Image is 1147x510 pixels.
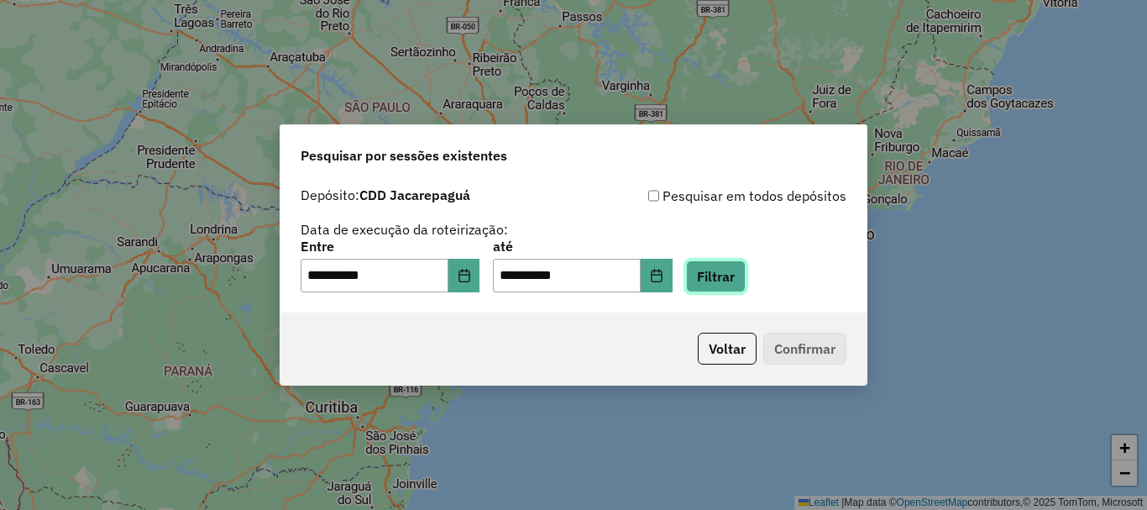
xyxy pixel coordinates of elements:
[573,186,846,206] div: Pesquisar em todos depósitos
[301,185,470,205] label: Depósito:
[698,333,757,365] button: Voltar
[686,260,746,292] button: Filtrar
[448,259,480,292] button: Choose Date
[301,145,507,166] span: Pesquisar por sessões existentes
[359,187,470,203] strong: CDD Jacarepaguá
[301,219,508,239] label: Data de execução da roteirização:
[301,236,479,256] label: Entre
[493,236,672,256] label: até
[641,259,673,292] button: Choose Date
